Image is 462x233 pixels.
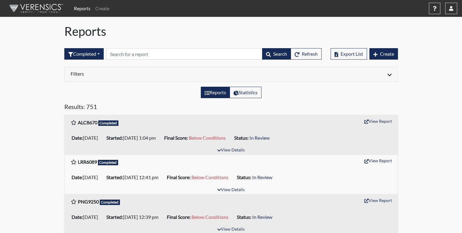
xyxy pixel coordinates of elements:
span: Below Conditions [191,214,228,220]
li: [DATE] [69,133,104,143]
h6: Filters [71,71,227,76]
button: Completed [64,48,104,60]
b: LRR6089 [78,159,97,165]
span: In Review [249,135,270,141]
span: Completed [100,200,120,205]
b: Date: [72,214,83,220]
li: [DATE] [69,212,104,222]
button: View Details [215,186,247,194]
b: Started: [106,214,123,220]
span: Refresh [302,51,318,57]
label: View statistics about completed interviews [230,87,262,98]
h5: Results: 751 [64,103,398,113]
a: Create [93,2,112,14]
b: Started: [106,174,123,180]
span: Create [380,51,394,57]
span: Completed [98,120,119,126]
b: Status: [237,214,251,220]
div: Filter by interview status [64,48,104,60]
b: Started: [106,135,123,141]
b: ALC8670 [78,120,97,125]
button: Refresh [291,48,322,60]
b: PNG9250 [78,199,99,204]
li: [DATE] 12:41 pm [104,172,164,182]
label: View the list of reports [201,87,230,98]
div: Click to expand/collapse filters [66,71,396,78]
li: [DATE] [69,172,104,182]
button: Export List [331,48,367,60]
b: Final Score: [164,135,188,141]
b: Final Score: [167,214,191,220]
li: [DATE] 12:39 pm [104,212,164,222]
li: [DATE] 1:04 pm [104,133,162,143]
b: Final Score: [167,174,191,180]
button: View Report [362,156,395,165]
button: View Report [362,116,395,126]
span: Search [273,51,287,57]
button: View Details [215,146,247,154]
span: Below Conditions [191,174,228,180]
button: Create [369,48,398,60]
b: Status: [237,174,251,180]
span: In Review [252,214,272,220]
h1: Reports [64,24,398,39]
span: Export List [341,51,363,57]
a: Reports [72,2,93,14]
span: Below Conditions [189,135,226,141]
span: Completed [98,160,118,165]
button: View Report [362,196,395,205]
button: Search [262,48,291,60]
span: In Review [252,174,272,180]
input: Search by Registration ID, Interview Number, or Investigation Name. [106,48,262,60]
b: Date: [72,135,83,141]
b: Status: [234,135,249,141]
b: Date: [72,174,83,180]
